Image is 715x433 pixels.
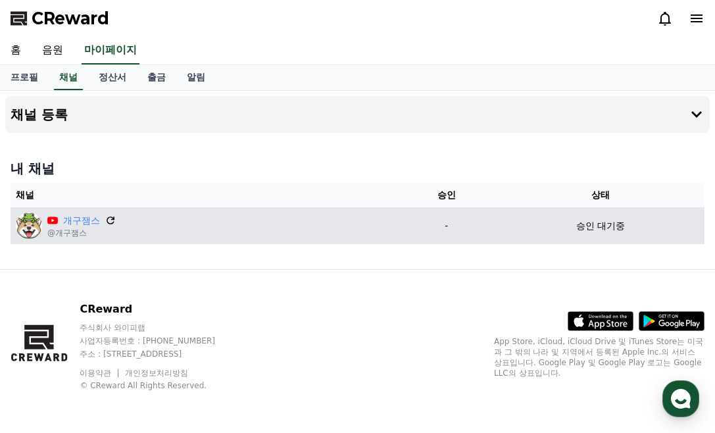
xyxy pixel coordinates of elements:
[32,8,109,29] span: CReward
[80,336,240,346] p: 사업자등록번호 : [PHONE_NUMBER]
[87,324,170,357] a: 대화
[63,214,100,228] a: 개구잼스
[16,213,42,239] img: 개구잼스
[497,183,704,207] th: 상태
[576,219,625,233] p: 승인 대기중
[80,301,240,317] p: CReward
[80,349,240,359] p: 주소 : [STREET_ADDRESS]
[125,369,188,378] a: 개인정보처리방침
[401,219,491,233] p: -
[176,65,216,90] a: 알림
[80,322,240,333] p: 주식회사 와이피랩
[80,369,121,378] a: 이용약관
[11,107,68,122] h4: 채널 등록
[47,228,116,238] p: @개구잼스
[11,159,704,178] h4: 내 채널
[5,96,710,133] button: 채널 등록
[137,65,176,90] a: 출금
[32,37,74,64] a: 음원
[203,344,219,354] span: 설정
[11,8,109,29] a: CReward
[170,324,253,357] a: 설정
[41,344,49,354] span: 홈
[396,183,497,207] th: 승인
[120,344,136,355] span: 대화
[494,336,704,378] p: App Store, iCloud, iCloud Drive 및 iTunes Store는 미국과 그 밖의 나라 및 지역에서 등록된 Apple Inc.의 서비스 상표입니다. Goo...
[88,65,137,90] a: 정산서
[54,65,83,90] a: 채널
[11,183,396,207] th: 채널
[82,37,139,64] a: 마이페이지
[80,380,240,391] p: © CReward All Rights Reserved.
[4,324,87,357] a: 홈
